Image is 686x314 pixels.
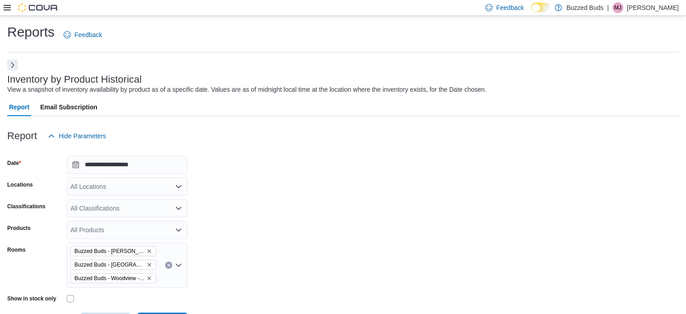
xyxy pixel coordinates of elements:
[70,273,156,283] span: Buzzed Buds - Woodview - Sales
[531,12,532,13] span: Dark Mode
[531,3,550,12] input: Dark Mode
[7,23,55,41] h1: Reports
[7,181,33,188] label: Locations
[147,248,152,254] button: Remove Buzzed Buds - Pickering - Sales from selection in this group
[7,295,56,302] label: Show in stock only
[67,156,188,174] input: Press the down key to open a popover containing a calendar.
[60,26,106,44] a: Feedback
[612,2,623,13] div: Maggie Jerstad
[7,74,142,85] h3: Inventory by Product Historical
[147,276,152,281] button: Remove Buzzed Buds - Woodview - Sales from selection in this group
[627,2,679,13] p: [PERSON_NAME]
[175,183,182,190] button: Open list of options
[165,262,172,269] button: Clear input
[147,262,152,267] button: Remove Buzzed Buds - Uxbridge - Sales from selection in this group
[7,225,31,232] label: Products
[7,131,37,141] h3: Report
[175,205,182,212] button: Open list of options
[40,98,97,116] span: Email Subscription
[74,247,145,256] span: Buzzed Buds - [PERSON_NAME] - Sales
[74,260,145,269] span: Buzzed Buds - [GEOGRAPHIC_DATA] - Sales
[7,85,487,94] div: View a snapshot of inventory availability by product as of a specific date. Values are as of midn...
[70,260,156,270] span: Buzzed Buds - Uxbridge - Sales
[7,246,26,253] label: Rooms
[59,131,106,141] span: Hide Parameters
[7,60,18,70] button: Next
[607,2,609,13] p: |
[7,159,21,167] label: Date
[74,274,145,283] span: Buzzed Buds - Woodview - Sales
[175,262,182,269] button: Open list of options
[614,2,622,13] span: MJ
[496,3,524,12] span: Feedback
[70,246,156,256] span: Buzzed Buds - Pickering - Sales
[7,203,46,210] label: Classifications
[44,127,110,145] button: Hide Parameters
[566,2,604,13] p: Buzzed Buds
[175,226,182,234] button: Open list of options
[9,98,29,116] span: Report
[18,3,59,12] img: Cova
[74,30,102,39] span: Feedback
